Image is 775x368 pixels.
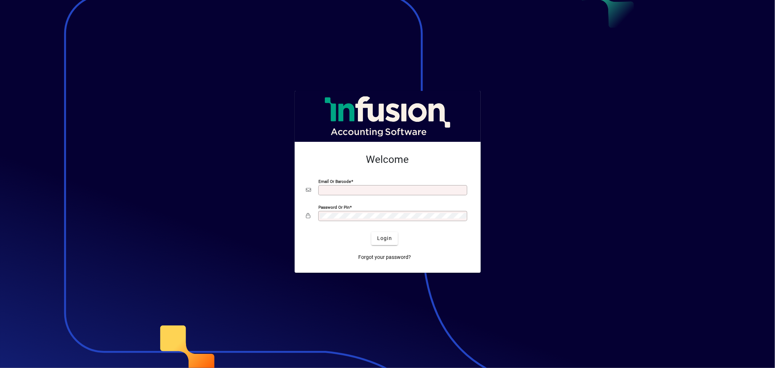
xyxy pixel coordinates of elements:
span: Login [377,235,392,242]
h2: Welcome [306,153,469,166]
mat-label: Email or Barcode [319,179,351,184]
span: Forgot your password? [358,253,411,261]
mat-label: Password or Pin [319,204,350,209]
button: Login [371,232,398,245]
a: Forgot your password? [355,251,414,264]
